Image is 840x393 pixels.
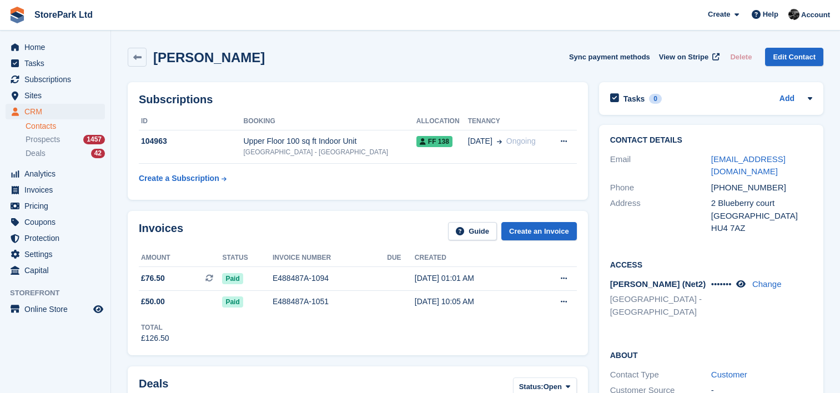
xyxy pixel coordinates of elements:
div: [GEOGRAPHIC_DATA] [711,210,812,223]
a: StorePark Ltd [30,6,97,24]
h2: [PERSON_NAME] [153,50,265,65]
a: menu [6,72,105,87]
img: Ryan Mulcahy [788,9,799,20]
a: Add [779,93,794,105]
a: Preview store [92,303,105,316]
span: Paid [222,296,243,308]
span: Home [24,39,91,55]
a: menu [6,198,105,214]
th: Tenancy [468,113,549,130]
div: 2 Blueberry court [711,197,812,210]
a: Edit Contact [765,48,823,66]
h2: Subscriptions [139,93,577,106]
div: Create a Subscription [139,173,219,184]
a: menu [6,56,105,71]
span: £50.00 [141,296,165,308]
div: Address [610,197,711,235]
span: FF 138 [416,136,452,147]
th: Allocation [416,113,468,130]
h2: Access [610,259,812,270]
span: View on Stripe [659,52,708,63]
div: Email [610,153,711,178]
span: ••••••• [711,279,732,289]
th: ID [139,113,243,130]
button: Sync payment methods [569,48,650,66]
div: [DATE] 01:01 AM [415,273,531,284]
div: [PHONE_NUMBER] [711,182,812,194]
th: Created [415,249,531,267]
div: Contact Type [610,369,711,381]
a: [EMAIL_ADDRESS][DOMAIN_NAME] [711,154,786,177]
div: Total [141,323,169,332]
a: menu [6,230,105,246]
img: stora-icon-8386f47178a22dfd0bd8f6a31ec36ba5ce8667c1dd55bd0f319d3a0aa187defe.svg [9,7,26,23]
div: 1457 [83,135,105,144]
a: Create an Invoice [501,222,577,240]
a: menu [6,214,105,230]
div: E488487A-1051 [273,296,387,308]
a: Contacts [26,121,105,132]
span: Subscriptions [24,72,91,87]
span: Help [763,9,778,20]
a: Deals 42 [26,148,105,159]
a: Change [752,279,782,289]
span: Protection [24,230,91,246]
th: Booking [243,113,416,130]
a: Guide [448,222,497,240]
h2: Tasks [623,94,645,104]
h2: Invoices [139,222,183,240]
div: [DATE] 10:05 AM [415,296,531,308]
span: Status: [519,381,544,392]
div: Phone [610,182,711,194]
a: menu [6,182,105,198]
span: Sites [24,88,91,103]
span: Online Store [24,301,91,317]
span: Open [544,381,562,392]
button: Delete [726,48,756,66]
span: £76.50 [141,273,165,284]
span: Coupons [24,214,91,230]
a: Prospects 1457 [26,134,105,145]
a: menu [6,104,105,119]
h2: Contact Details [610,136,812,145]
a: Create a Subscription [139,168,227,189]
th: Status [222,249,273,267]
span: Account [801,9,830,21]
a: menu [6,301,105,317]
div: Upper Floor 100 sq ft Indoor Unit [243,135,416,147]
div: HU4 7AZ [711,222,812,235]
a: menu [6,246,105,262]
span: CRM [24,104,91,119]
a: menu [6,88,105,103]
div: 42 [91,149,105,158]
span: Tasks [24,56,91,71]
span: [PERSON_NAME] (Net2) [610,279,706,289]
span: Storefront [10,288,110,299]
span: Capital [24,263,91,278]
div: 0 [649,94,662,104]
span: Deals [26,148,46,159]
a: menu [6,39,105,55]
th: Due [387,249,415,267]
a: Customer [711,370,747,379]
span: [DATE] [468,135,492,147]
span: Prospects [26,134,60,145]
th: Amount [139,249,222,267]
span: Ongoing [506,137,536,145]
h2: About [610,349,812,360]
div: E488487A-1094 [273,273,387,284]
span: Invoices [24,182,91,198]
div: [GEOGRAPHIC_DATA] - [GEOGRAPHIC_DATA] [243,147,416,157]
span: Paid [222,273,243,284]
th: Invoice number [273,249,387,267]
div: 104963 [139,135,243,147]
div: £126.50 [141,332,169,344]
span: Analytics [24,166,91,182]
span: Create [708,9,730,20]
span: Pricing [24,198,91,214]
a: menu [6,166,105,182]
a: menu [6,263,105,278]
li: [GEOGRAPHIC_DATA] - [GEOGRAPHIC_DATA] [610,293,711,318]
span: Settings [24,246,91,262]
a: View on Stripe [655,48,722,66]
